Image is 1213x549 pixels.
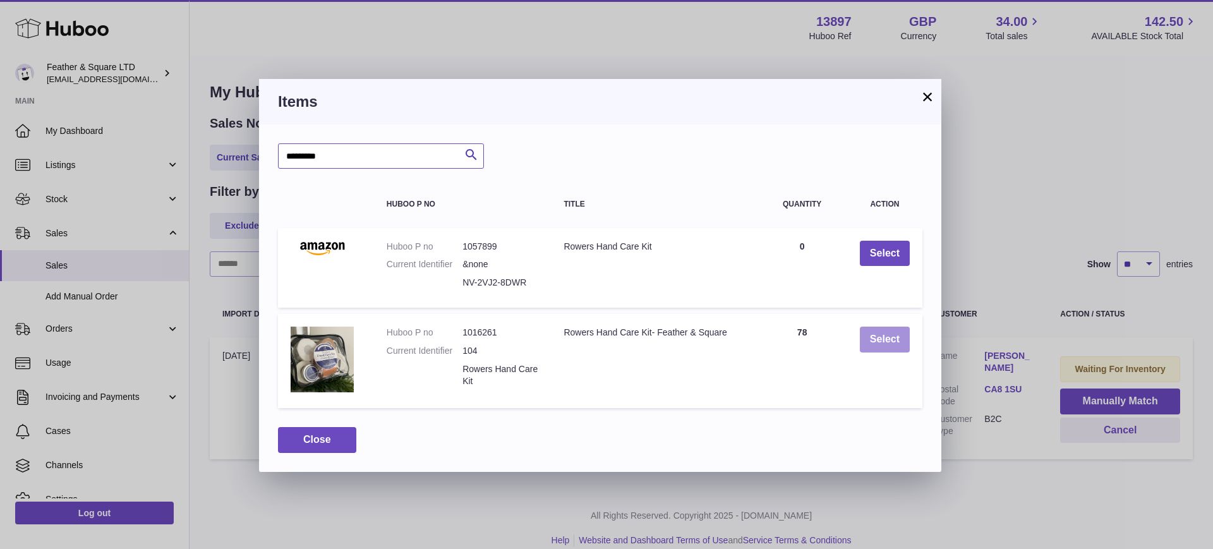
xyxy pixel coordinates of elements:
th: Quantity [757,188,847,221]
dd: 104 [462,345,538,357]
dd: 1016261 [462,327,538,339]
button: Select [860,241,910,267]
button: Select [860,327,910,353]
dd: &none [462,258,538,270]
td: 78 [757,314,847,408]
dd: 1057899 [462,241,538,253]
dt: Current Identifier [387,345,462,357]
img: Rowers Hand Care Kit [291,241,354,256]
dd: NV-2VJ2-8DWR [462,277,538,289]
dt: Huboo P no [387,327,462,339]
th: Title [551,188,757,221]
span: Close [303,434,331,445]
button: × [920,89,935,104]
div: Rowers Hand Care Kit [564,241,744,253]
img: Rowers Hand Care Kit- Feather & Square [291,327,354,392]
th: Action [847,188,922,221]
th: Huboo P no [374,188,552,221]
dt: Current Identifier [387,258,462,270]
button: Close [278,427,356,453]
dt: Huboo P no [387,241,462,253]
td: 0 [757,228,847,308]
dd: Rowers Hand Care Kit [462,363,538,387]
div: Rowers Hand Care Kit- Feather & Square [564,327,744,339]
h3: Items [278,92,922,112]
